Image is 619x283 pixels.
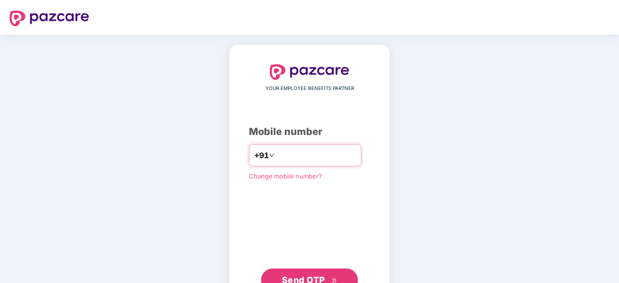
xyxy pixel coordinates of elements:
img: logo [10,11,89,26]
span: YOUR EMPLOYEE BENEFITS PARTNER [265,85,354,92]
span: down [269,152,275,158]
img: logo [270,64,349,80]
span: +91 [254,149,269,162]
a: Change mobile number? [249,172,322,180]
div: Mobile number [249,124,370,139]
